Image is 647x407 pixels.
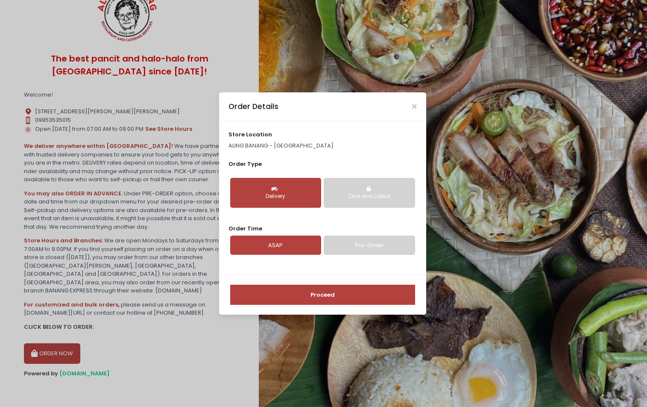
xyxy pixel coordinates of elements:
a: ASAP [230,236,321,255]
span: Order Type [228,160,262,168]
button: Close [412,104,416,109]
button: Delivery [230,178,321,208]
div: Click and Collect [330,193,409,201]
button: Proceed [230,285,415,305]
p: ALING BANANG - [GEOGRAPHIC_DATA] [228,142,416,150]
div: Order Details [228,101,278,112]
div: Delivery [236,193,315,201]
button: Click and Collect [324,178,415,208]
a: Pre-Order [324,236,415,255]
span: store location [228,130,272,139]
span: Order Time [228,224,262,233]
